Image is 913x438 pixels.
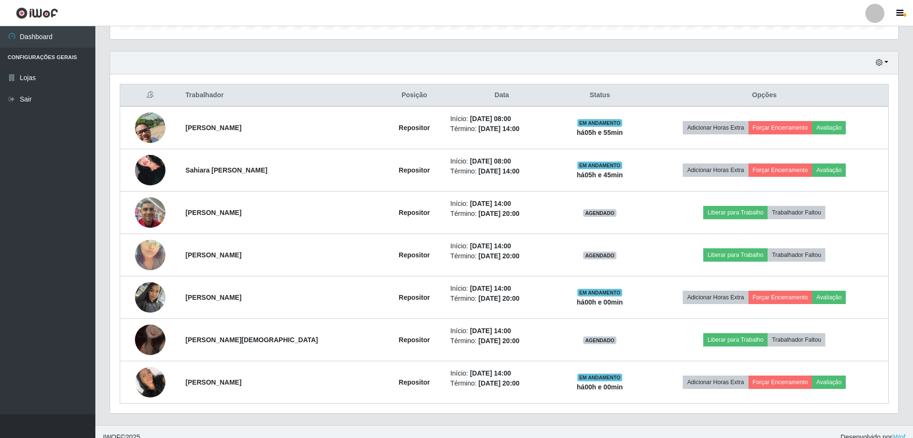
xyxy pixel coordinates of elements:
[450,368,553,378] li: Início:
[135,228,165,282] img: 1754928869787.jpeg
[470,157,511,165] time: [DATE] 08:00
[185,251,241,259] strong: [PERSON_NAME]
[479,295,520,302] time: [DATE] 20:00
[185,294,241,301] strong: [PERSON_NAME]
[399,166,430,174] strong: Repositor
[185,209,241,216] strong: [PERSON_NAME]
[450,378,553,388] li: Término:
[479,252,520,260] time: [DATE] 20:00
[450,241,553,251] li: Início:
[185,166,267,174] strong: Sahiara [PERSON_NAME]
[812,291,846,304] button: Avaliação
[185,336,318,344] strong: [PERSON_NAME][DEMOGRAPHIC_DATA]
[683,121,748,134] button: Adicionar Horas Extra
[450,251,553,261] li: Término:
[470,327,511,335] time: [DATE] 14:00
[450,199,553,209] li: Início:
[470,242,511,250] time: [DATE] 14:00
[577,129,623,136] strong: há 05 h e 55 min
[577,119,623,127] span: EM ANDAMENTO
[384,84,445,107] th: Posição
[768,333,825,346] button: Trabalhador Faltou
[135,101,165,155] img: 1744982443257.jpeg
[749,163,812,177] button: Forçar Encerramento
[683,163,748,177] button: Adicionar Horas Extra
[444,84,559,107] th: Data
[450,284,553,294] li: Início:
[450,124,553,134] li: Término:
[812,121,846,134] button: Avaliação
[450,166,553,176] li: Término:
[399,336,430,344] strong: Repositor
[703,206,768,219] button: Liberar para Trabalho
[450,294,553,304] li: Término:
[399,251,430,259] strong: Repositor
[641,84,889,107] th: Opções
[135,313,165,367] img: 1757430371973.jpeg
[683,291,748,304] button: Adicionar Horas Extra
[180,84,384,107] th: Trabalhador
[450,209,553,219] li: Término:
[470,115,511,122] time: [DATE] 08:00
[470,369,511,377] time: [DATE] 14:00
[583,336,616,344] span: AGENDADO
[135,192,165,233] img: 1752676731308.jpeg
[470,200,511,207] time: [DATE] 14:00
[577,289,623,296] span: EM ANDAMENTO
[450,326,553,336] li: Início:
[479,167,520,175] time: [DATE] 14:00
[479,210,520,217] time: [DATE] 20:00
[450,114,553,124] li: Início:
[703,333,768,346] button: Liberar para Trabalho
[450,336,553,346] li: Término:
[479,125,520,132] time: [DATE] 14:00
[768,248,825,262] button: Trabalhador Faltou
[479,337,520,345] time: [DATE] 20:00
[683,376,748,389] button: Adicionar Horas Extra
[399,294,430,301] strong: Repositor
[583,209,616,217] span: AGENDADO
[450,156,553,166] li: Início:
[559,84,641,107] th: Status
[703,248,768,262] button: Liberar para Trabalho
[768,206,825,219] button: Trabalhador Faltou
[577,298,623,306] strong: há 00 h e 00 min
[749,121,812,134] button: Forçar Encerramento
[135,362,165,402] img: 1757367806458.jpeg
[749,376,812,389] button: Forçar Encerramento
[399,209,430,216] strong: Repositor
[185,378,241,386] strong: [PERSON_NAME]
[812,163,846,177] button: Avaliação
[135,148,165,193] img: 1758222051046.jpeg
[812,376,846,389] button: Avaliação
[577,374,623,381] span: EM ANDAMENTO
[583,252,616,259] span: AGENDADO
[16,7,58,19] img: CoreUI Logo
[399,378,430,386] strong: Repositor
[577,162,623,169] span: EM ANDAMENTO
[399,124,430,132] strong: Repositor
[185,124,241,132] strong: [PERSON_NAME]
[577,383,623,391] strong: há 00 h e 00 min
[135,277,165,317] img: 1758636912979.jpeg
[577,171,623,179] strong: há 05 h e 45 min
[479,379,520,387] time: [DATE] 20:00
[470,285,511,292] time: [DATE] 14:00
[749,291,812,304] button: Forçar Encerramento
